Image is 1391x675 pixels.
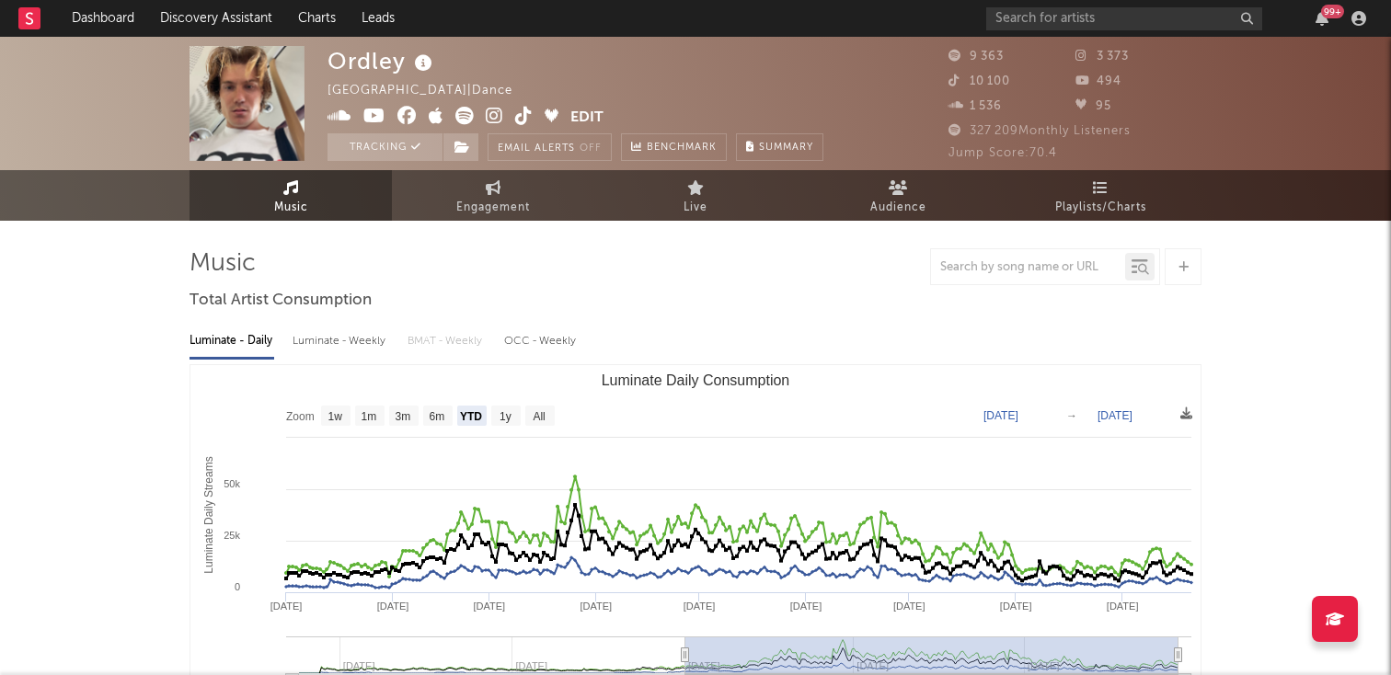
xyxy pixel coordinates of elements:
span: Jump Score: 70.4 [948,147,1057,159]
span: 1 536 [948,100,1002,112]
a: Music [190,170,392,221]
text: 0 [235,581,240,592]
text: → [1066,409,1077,422]
text: [DATE] [1107,601,1139,612]
button: Email AlertsOff [488,133,612,161]
text: 50k [224,478,240,489]
text: [DATE] [580,601,612,612]
text: [DATE] [983,409,1018,422]
span: 10 100 [948,75,1010,87]
text: 1y [500,410,512,423]
text: [DATE] [270,601,303,612]
a: Live [594,170,797,221]
text: 3m [396,410,411,423]
text: [DATE] [893,601,925,612]
span: Music [274,197,308,219]
text: [DATE] [684,601,716,612]
span: 9 363 [948,51,1004,63]
text: [DATE] [1098,409,1132,422]
div: Ordley [328,46,437,76]
div: OCC - Weekly [504,326,578,357]
text: YTD [460,410,482,423]
text: [DATE] [377,601,409,612]
button: Edit [570,107,604,130]
a: Playlists/Charts [999,170,1201,221]
text: Zoom [286,410,315,423]
button: Tracking [328,133,443,161]
text: [DATE] [1000,601,1032,612]
span: Summary [759,143,813,153]
text: [DATE] [790,601,822,612]
span: 327 209 Monthly Listeners [948,125,1131,137]
a: Audience [797,170,999,221]
div: Luminate - Daily [190,326,274,357]
button: Summary [736,133,823,161]
text: 1m [362,410,377,423]
text: 6m [430,410,445,423]
span: 494 [1075,75,1121,87]
text: 25k [224,530,240,541]
span: Audience [870,197,926,219]
button: 99+ [1316,11,1328,26]
input: Search for artists [986,7,1262,30]
span: 3 373 [1075,51,1129,63]
a: Engagement [392,170,594,221]
div: [GEOGRAPHIC_DATA] | Dance [328,80,534,102]
input: Search by song name or URL [931,260,1125,275]
span: Total Artist Consumption [190,290,372,312]
span: Benchmark [647,137,717,159]
text: 1w [328,410,343,423]
div: 99 + [1321,5,1344,18]
text: Luminate Daily Consumption [602,372,790,388]
span: Engagement [456,197,530,219]
span: Playlists/Charts [1055,197,1146,219]
text: Luminate Daily Streams [202,456,215,573]
div: Luminate - Weekly [293,326,389,357]
a: Benchmark [621,133,727,161]
text: All [533,410,545,423]
span: Live [684,197,707,219]
em: Off [580,143,602,154]
span: 95 [1075,100,1111,112]
text: [DATE] [473,601,505,612]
